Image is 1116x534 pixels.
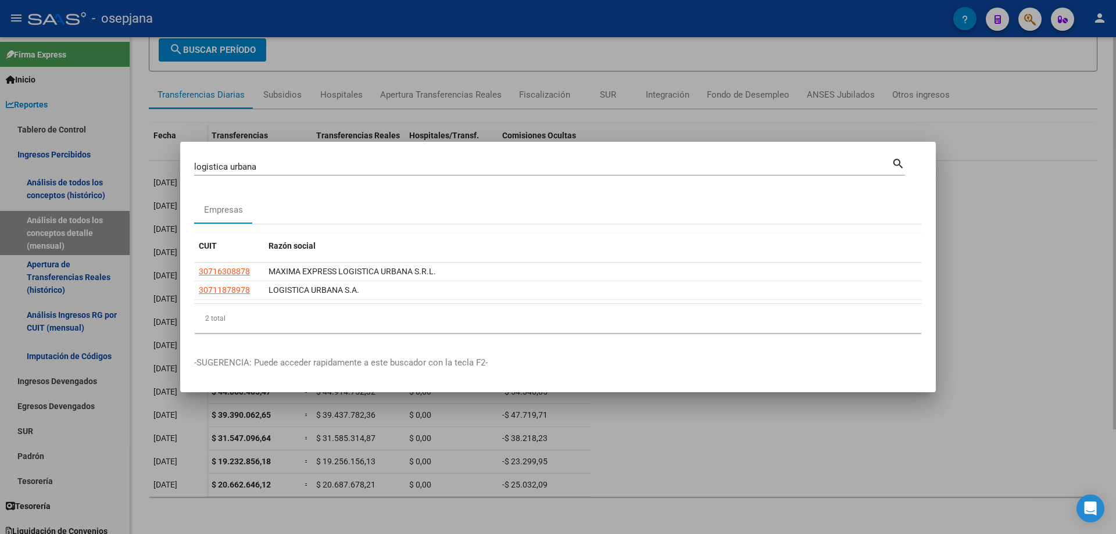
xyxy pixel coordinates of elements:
[194,304,922,333] div: 2 total
[194,234,264,259] datatable-header-cell: CUIT
[892,156,905,170] mat-icon: search
[199,267,250,276] span: 30716308878
[199,285,250,295] span: 30711878978
[194,356,922,370] p: -SUGERENCIA: Puede acceder rapidamente a este buscador con la tecla F2-
[264,234,922,259] datatable-header-cell: Razón social
[269,267,436,276] span: MAXIMA EXPRESS LOGISTICA URBANA S.R.L.
[269,241,316,250] span: Razón social
[269,285,359,295] span: LOGISTICA URBANA S.A.
[199,241,217,250] span: CUIT
[204,203,243,217] div: Empresas
[1076,494,1104,522] div: Open Intercom Messenger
